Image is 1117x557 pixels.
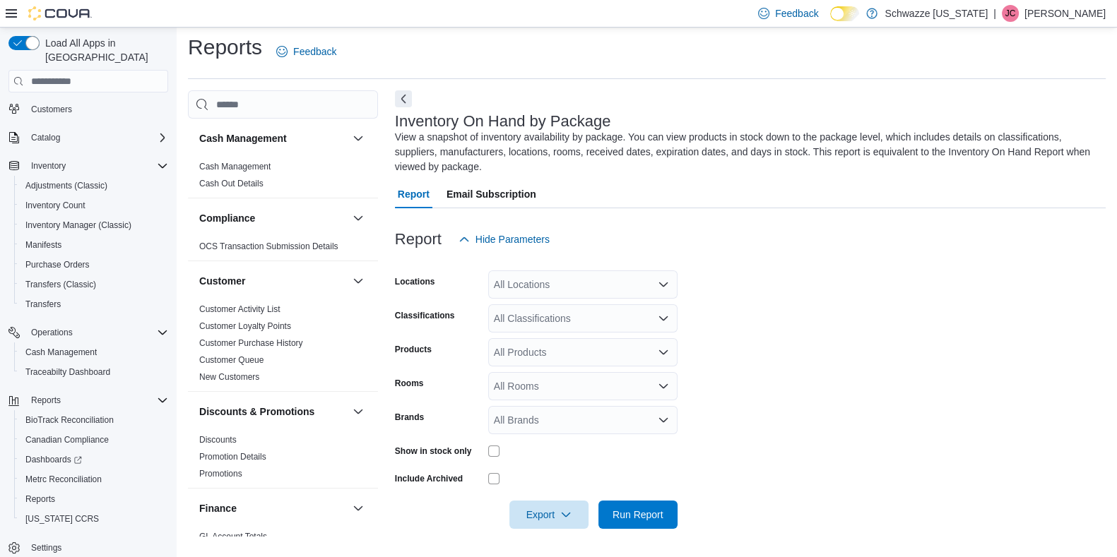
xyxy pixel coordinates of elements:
h1: Reports [188,33,262,61]
span: Promotion Details [199,451,266,462]
button: Open list of options [658,279,669,290]
p: [PERSON_NAME] [1024,5,1106,22]
button: Compliance [199,211,347,225]
a: Canadian Compliance [20,431,114,448]
span: Dashboards [25,454,82,465]
button: Customer [199,274,347,288]
span: Transfers [20,296,168,313]
h3: Compliance [199,211,255,225]
button: Metrc Reconciliation [14,469,174,489]
span: Cash Out Details [199,178,264,189]
h3: Discounts & Promotions [199,405,314,419]
span: Reports [25,493,55,505]
button: Adjustments (Classic) [14,176,174,196]
a: Cash Management [199,162,271,172]
span: BioTrack Reconciliation [25,414,114,426]
button: Compliance [350,210,367,227]
button: Export [509,501,589,529]
span: Inventory Manager (Classic) [20,217,168,234]
a: Transfers (Classic) [20,276,102,293]
span: New Customers [199,371,259,383]
span: Operations [31,327,73,338]
span: Inventory [25,157,168,174]
span: Customers [25,100,168,118]
button: [US_STATE] CCRS [14,509,174,529]
h3: Finance [199,501,237,515]
span: Email Subscription [447,180,536,208]
span: Settings [31,542,61,553]
div: Discounts & Promotions [188,431,378,488]
div: Cash Management [188,158,378,198]
a: Reports [20,491,61,508]
a: Dashboards [20,451,88,468]
span: Settings [25,539,168,556]
label: Locations [395,276,435,287]
h3: Report [395,231,442,248]
span: Manifests [25,239,61,251]
span: Customer Loyalty Points [199,321,291,332]
span: Customers [31,104,72,115]
span: Metrc Reconciliation [20,471,168,488]
span: [US_STATE] CCRS [25,513,99,525]
span: Transfers (Classic) [20,276,168,293]
span: Reports [25,392,168,409]
a: Cash Out Details [199,179,264,188]
button: Canadian Compliance [14,430,174,450]
button: Reports [3,390,174,410]
span: Operations [25,324,168,341]
span: BioTrack Reconciliation [20,412,168,429]
label: Include Archived [395,473,463,484]
a: Promotion Details [199,452,266,462]
span: Manifests [20,236,168,253]
a: Traceabilty Dashboard [20,364,116,381]
span: Cash Management [25,347,97,358]
span: Run Report [613,508,663,522]
a: [US_STATE] CCRS [20,510,105,527]
button: Inventory Manager (Classic) [14,215,174,235]
label: Show in stock only [395,445,472,457]
span: Inventory [31,160,66,172]
span: OCS Transaction Submission Details [199,241,338,252]
span: Catalog [31,132,60,143]
a: OCS Transaction Submission Details [199,241,338,251]
span: Inventory Count [20,197,168,214]
span: Adjustments (Classic) [25,180,107,191]
span: Load All Apps in [GEOGRAPHIC_DATA] [40,36,168,64]
a: Settings [25,539,67,556]
button: Inventory [25,157,71,174]
img: Cova [28,6,92,20]
h3: Cash Management [199,131,287,145]
button: Operations [3,323,174,342]
span: Inventory Count [25,200,85,211]
a: Feedback [271,37,342,66]
span: Dark Mode [830,21,831,22]
button: Cash Management [14,342,174,362]
span: Inventory Manager (Classic) [25,220,131,231]
button: Customers [3,99,174,119]
span: Reports [20,491,168,508]
span: Hide Parameters [475,232,550,246]
a: Inventory Count [20,197,91,214]
span: Cash Management [20,344,168,361]
button: Finance [199,501,347,515]
span: Feedback [293,44,336,59]
div: Compliance [188,238,378,260]
button: Discounts & Promotions [350,403,367,420]
button: Open list of options [658,414,669,426]
span: Catalog [25,129,168,146]
span: Dashboards [20,451,168,468]
a: Dashboards [14,450,174,469]
span: Traceabilty Dashboard [25,366,110,378]
button: Finance [350,500,367,517]
button: Open list of options [658,313,669,324]
a: Customer Activity List [199,304,280,314]
p: Schwazze [US_STATE] [885,5,988,22]
button: Transfers [14,294,174,314]
span: Discounts [199,434,237,445]
span: Metrc Reconciliation [25,474,102,485]
span: Promotions [199,468,242,479]
p: | [993,5,996,22]
button: Open list of options [658,347,669,358]
a: Metrc Reconciliation [20,471,107,488]
button: Purchase Orders [14,255,174,275]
